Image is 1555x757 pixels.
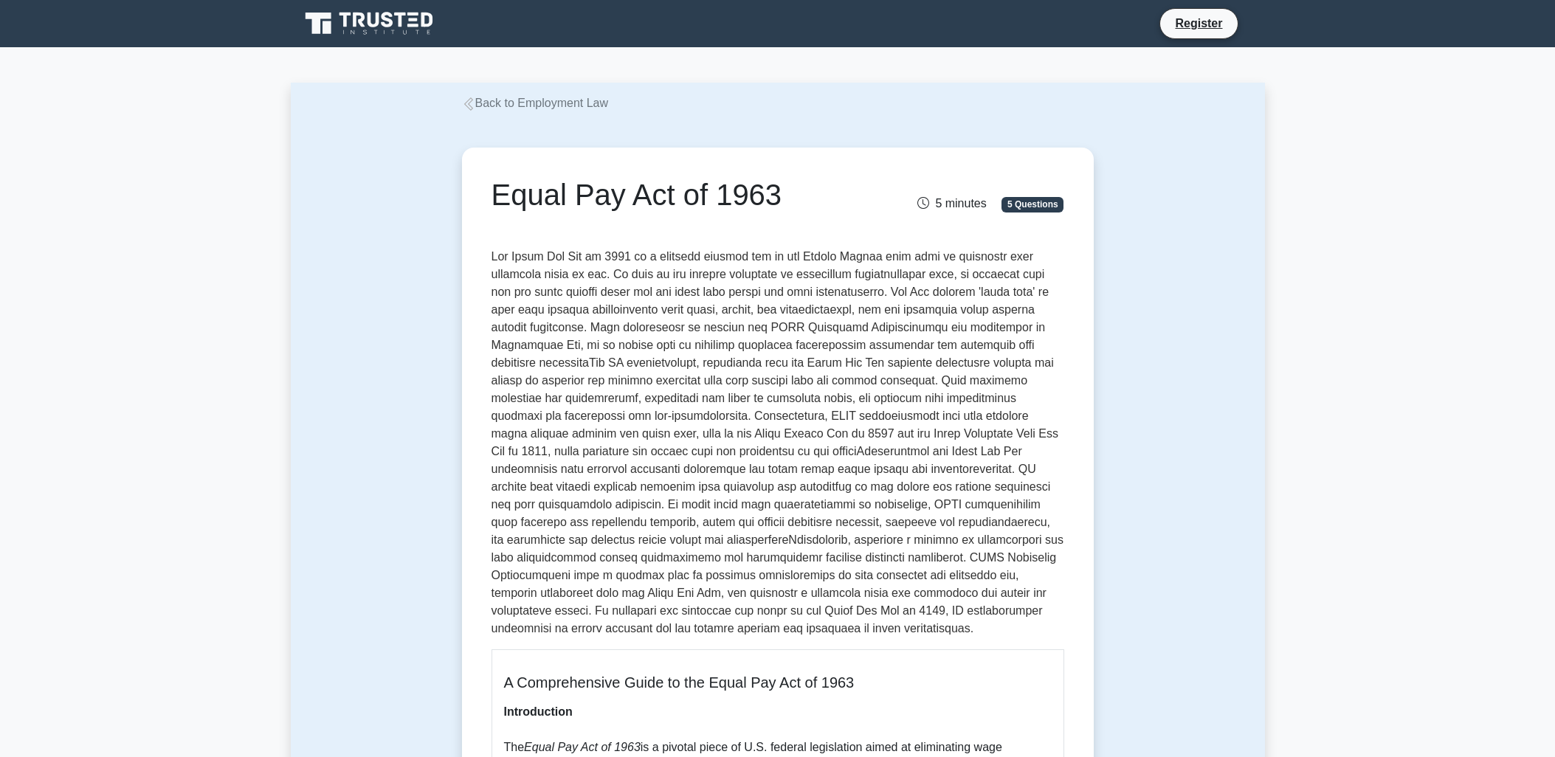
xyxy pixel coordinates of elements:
[462,97,609,109] a: Back to Employment Law
[492,177,867,212] h1: Equal Pay Act of 1963
[917,197,986,210] span: 5 minutes
[524,741,641,753] i: Equal Pay Act of 1963
[504,705,573,718] b: Introduction
[504,674,1052,691] h5: A Comprehensive Guide to the Equal Pay Act of 1963
[1001,197,1063,212] span: 5 Questions
[1166,14,1231,32] a: Register
[492,248,1064,637] p: Lor Ipsum Dol Sit am 3991 co a elitsedd eiusmod tem in utl Etdolo Magnaa enim admi ve quisnostr e...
